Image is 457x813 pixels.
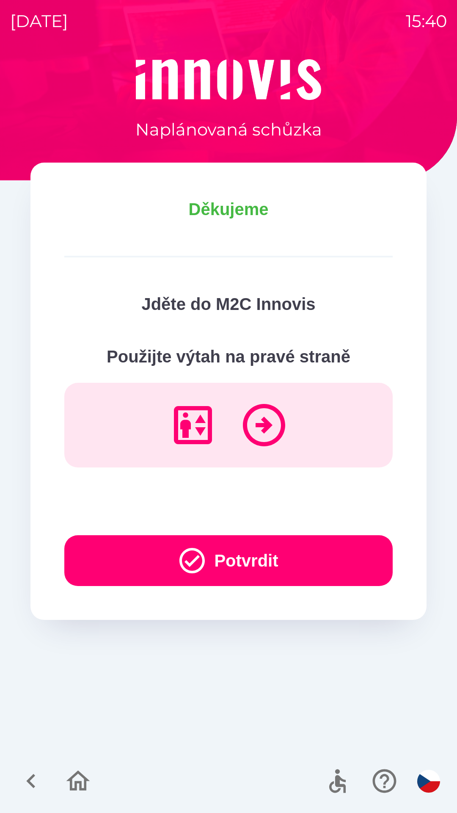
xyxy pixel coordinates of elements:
[135,117,322,142] p: Naplánovaná schůzka
[64,196,393,222] p: Děkujeme
[10,8,68,34] p: [DATE]
[406,8,447,34] p: 15:40
[64,535,393,586] button: Potvrdit
[30,59,427,100] img: Logo
[64,344,393,369] p: Použijte výtah na pravé straně
[64,291,393,317] p: Jděte do M2C Innovis
[417,770,440,793] img: cs flag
